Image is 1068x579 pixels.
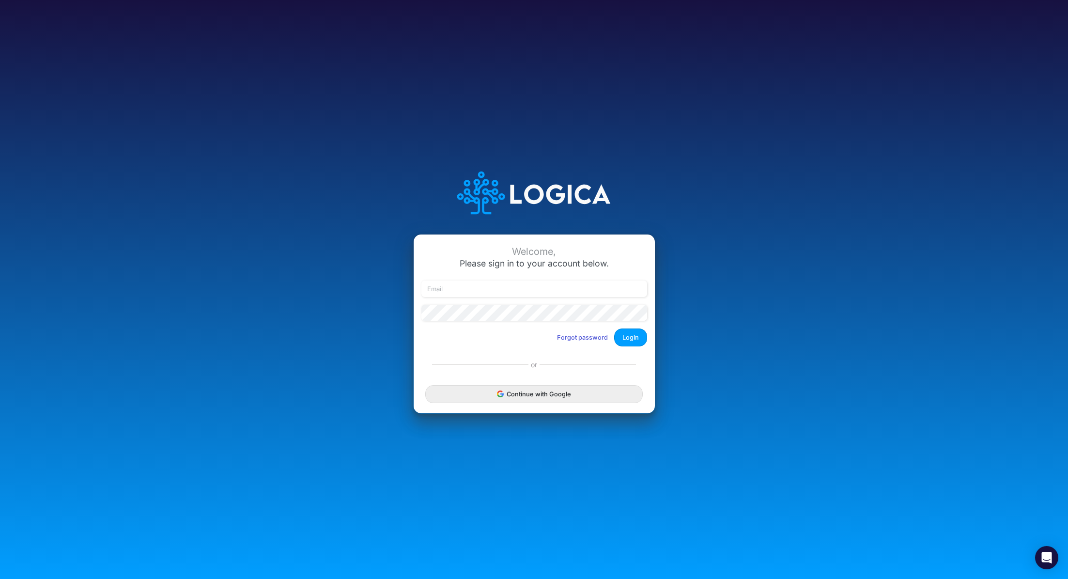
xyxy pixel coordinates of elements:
div: Welcome, [421,246,647,257]
input: Email [421,281,647,297]
button: Forgot password [551,329,614,345]
button: Continue with Google [425,385,642,403]
span: Please sign in to your account below. [460,258,609,268]
button: Login [614,329,647,346]
div: Open Intercom Messenger [1035,546,1058,569]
